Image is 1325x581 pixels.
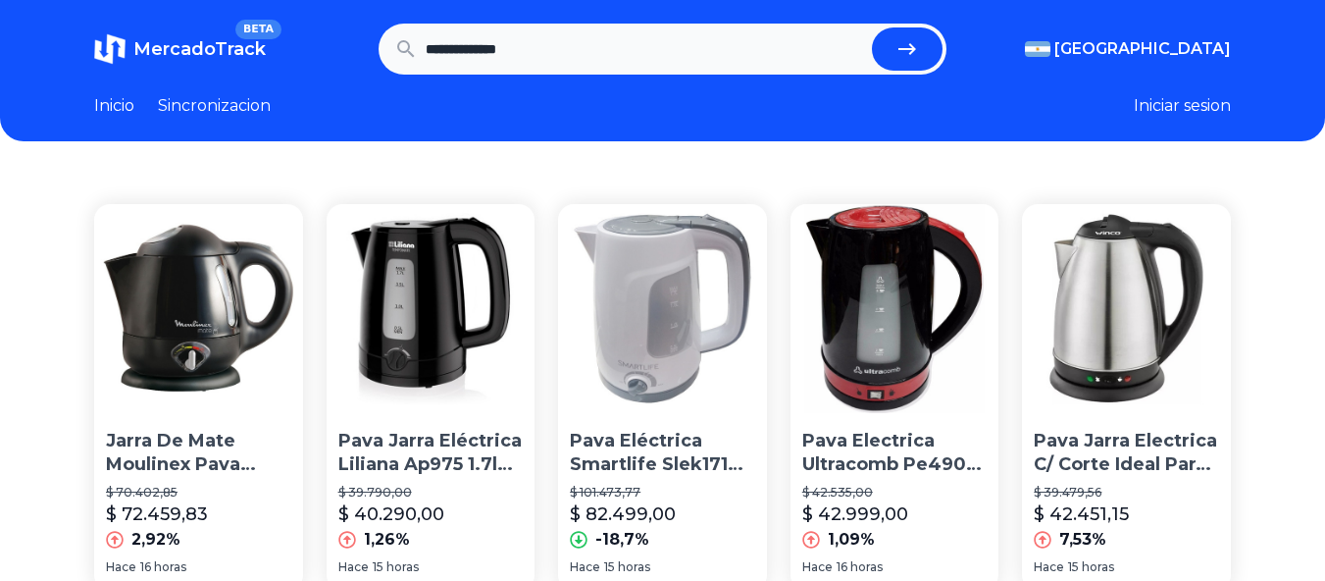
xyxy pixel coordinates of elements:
[570,559,600,575] span: Hace
[802,485,988,501] p: $ 42.535,00
[338,485,524,501] p: $ 39.790,00
[364,528,410,552] p: 1,26%
[338,559,369,575] span: Hace
[604,559,650,575] span: 15 horas
[338,429,524,478] p: Pava Jarra Eléctrica Liliana Ap975 1.7l Con Corte Para Mate
[94,33,266,65] a: MercadoTrackBETA
[106,559,136,575] span: Hace
[94,204,303,413] img: Jarra De Mate Moulinex Pava Eléctrica 1 Litro Outlet
[1025,41,1050,57] img: Argentina
[1134,94,1231,118] button: Iniciar sesion
[570,501,676,528] p: $ 82.499,00
[1054,37,1231,61] span: [GEOGRAPHIC_DATA]
[1068,559,1114,575] span: 15 horas
[338,501,444,528] p: $ 40.290,00
[235,20,281,39] span: BETA
[140,559,186,575] span: 16 horas
[558,204,767,413] img: Pava Eléctrica Smartlife Slek1714b 1,7 Litros 1850 Watts
[133,38,266,60] span: MercadoTrack
[1059,528,1106,552] p: 7,53%
[1034,559,1064,575] span: Hace
[106,501,208,528] p: $ 72.459,83
[790,204,999,413] img: Pava Electrica Ultracomb Pe4907 2 Lts 2200w Funcion Mate
[570,485,755,501] p: $ 101.473,77
[1034,501,1129,528] p: $ 42.451,15
[570,429,755,478] p: Pava Eléctrica Smartlife Slek1714b 1,7 Litros 1850 Watts
[373,559,419,575] span: 15 horas
[327,204,535,413] img: Pava Jarra Eléctrica Liliana Ap975 1.7l Con Corte Para Mate
[131,528,180,552] p: 2,92%
[106,485,291,501] p: $ 70.402,85
[106,429,291,478] p: Jarra De Mate Moulinex Pava Eléctrica 1 Litro Outlet
[94,33,126,65] img: MercadoTrack
[802,501,908,528] p: $ 42.999,00
[1034,429,1219,478] p: Pava Jarra Electrica C/ Corte Ideal Para Mate Te Cafe 1.8 Lt
[837,559,883,575] span: 16 horas
[802,429,988,478] p: Pava Electrica Ultracomb Pe4907 2 Lts 2200w Funcion Mate
[1034,485,1219,501] p: $ 39.479,56
[828,528,875,552] p: 1,09%
[158,94,271,118] a: Sincronizacion
[802,559,833,575] span: Hace
[1025,37,1231,61] button: [GEOGRAPHIC_DATA]
[94,94,134,118] a: Inicio
[1022,204,1231,413] img: Pava Jarra Electrica C/ Corte Ideal Para Mate Te Cafe 1.8 Lt
[595,528,649,552] p: -18,7%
